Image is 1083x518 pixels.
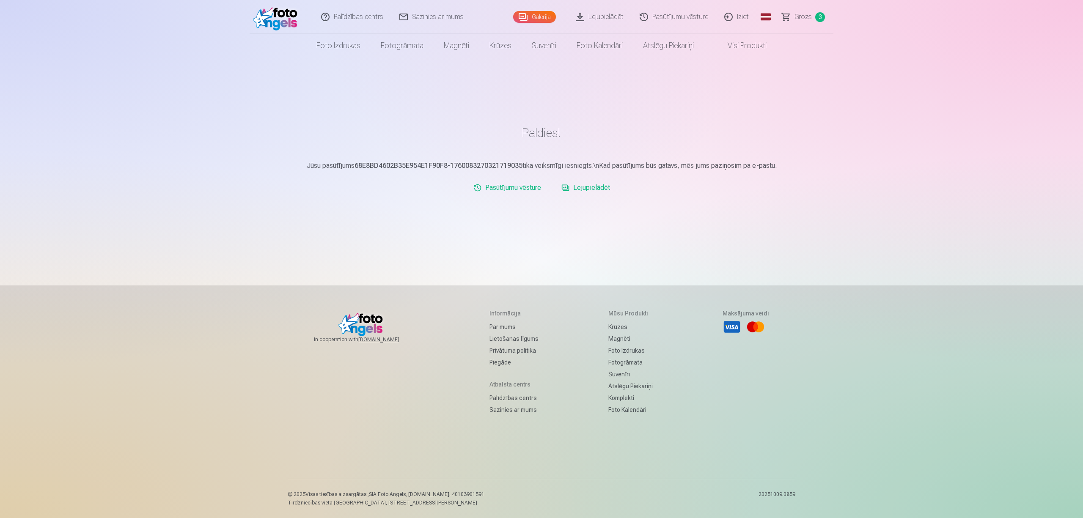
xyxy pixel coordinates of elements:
[358,336,420,343] a: [DOMAIN_NAME]
[314,336,420,343] span: In cooperation with
[608,345,653,356] a: Foto izdrukas
[608,356,653,368] a: Fotogrāmata
[489,356,539,368] a: Piegāde
[704,34,777,58] a: Visi produkti
[522,34,566,58] a: Suvenīri
[608,333,653,345] a: Magnēti
[608,321,653,333] a: Krūzes
[608,404,653,416] a: Foto kalendāri
[723,318,741,336] li: Visa
[470,179,544,196] a: Pasūtījumu vēsture
[723,309,769,318] h5: Maksājuma veidi
[489,345,539,356] a: Privātuma politika
[746,318,765,336] li: Mastercard
[288,491,484,498] p: © 2025 Visas tiesības aizsargātas. ,
[815,12,825,22] span: 3
[355,162,522,170] b: 68E8BD4602B35E954E1F90F8-1760083270321719035
[489,309,539,318] h5: Informācija
[608,309,653,318] h5: Mūsu produkti
[513,11,556,23] a: Galerija
[759,491,795,506] p: 20251009.0859
[489,404,539,416] a: Sazinies ar mums
[294,161,789,171] p: Jūsu pasūtījums tika veiksmīgi iesniegts.\nKad pasūtījums būs gatavs, mēs jums paziņosim pa e-pastu.
[489,333,539,345] a: Lietošanas līgums
[288,499,484,506] p: Tirdzniecības vieta [GEOGRAPHIC_DATA], [STREET_ADDRESS][PERSON_NAME]
[489,321,539,333] a: Par mums
[558,179,613,196] a: Lejupielādēt
[794,12,812,22] span: Grozs
[434,34,479,58] a: Magnēti
[306,34,371,58] a: Foto izdrukas
[294,125,789,140] h1: Paldies!
[253,3,302,30] img: /fa1
[371,34,434,58] a: Fotogrāmata
[566,34,633,58] a: Foto kalendāri
[608,368,653,380] a: Suvenīri
[633,34,704,58] a: Atslēgu piekariņi
[369,491,484,497] span: SIA Foto Angels, [DOMAIN_NAME]. 40103901591
[489,380,539,389] h5: Atbalsta centrs
[489,392,539,404] a: Palīdzības centrs
[608,380,653,392] a: Atslēgu piekariņi
[479,34,522,58] a: Krūzes
[608,392,653,404] a: Komplekti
